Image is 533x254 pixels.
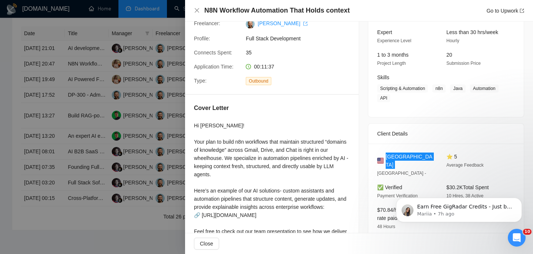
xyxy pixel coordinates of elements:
[450,84,465,93] span: Java
[194,50,232,56] span: Connects Spent:
[204,6,350,15] h4: N8N Workflow Automation That Holds context
[486,8,524,14] a: Go to Upworkexport
[246,20,255,29] img: c1-JWQDXWEy3CnA6sRtFzzU22paoDq5cZnWyBNc3HWqwvuW0qNnjm1CMP-YmbEEtPC
[377,84,428,93] span: Scripting & Automation
[386,153,435,169] span: [GEOGRAPHIC_DATA]
[470,84,499,93] span: Automation
[446,29,498,35] span: Less than 30 hrs/week
[194,64,234,70] span: Application Time:
[200,240,213,248] span: Close
[446,38,459,43] span: Hourly
[377,61,406,66] span: Project Length
[194,104,229,113] h5: Cover Letter
[194,7,200,14] button: Close
[377,171,426,176] span: [GEOGRAPHIC_DATA] -
[377,29,392,35] span: Expert
[194,36,210,41] span: Profile:
[377,193,418,198] span: Payment Verification
[194,238,219,250] button: Close
[446,163,484,168] span: Average Feedback
[258,20,308,26] a: [PERSON_NAME] export
[246,77,271,85] span: Outbound
[303,21,308,26] span: export
[385,182,533,234] iframe: Intercom notifications message
[377,207,425,221] span: $70.84/hr avg hourly rate paid
[446,52,452,58] span: 20
[246,34,357,43] span: Full Stack Development
[194,7,200,13] span: close
[194,78,207,84] span: Type:
[377,74,389,80] span: Skills
[246,49,357,57] span: 35
[523,229,532,235] span: 10
[377,124,515,144] div: Client Details
[508,229,526,247] iframe: Intercom live chat
[377,157,384,165] img: 🇺🇸
[432,84,446,93] span: n8n
[194,20,220,26] span: Freelancer:
[520,9,524,13] span: export
[446,154,457,160] span: ⭐ 5
[377,184,402,190] span: ✅ Verified
[377,94,390,102] span: API
[377,52,409,58] span: 1 to 3 months
[446,61,481,66] span: Submission Price
[254,64,274,70] span: 00:11:37
[377,38,411,43] span: Experience Level
[377,224,395,229] span: 48 Hours
[246,64,251,69] span: clock-circle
